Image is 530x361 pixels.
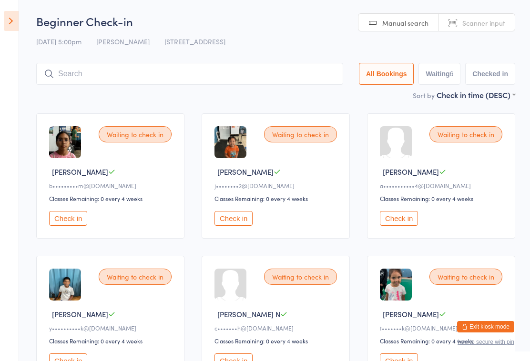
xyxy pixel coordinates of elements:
[49,337,174,345] div: Classes Remaining: 0 every 4 weeks
[52,167,108,177] span: [PERSON_NAME]
[36,37,82,46] span: [DATE] 5:00pm
[214,194,340,202] div: Classes Remaining: 0 every 4 weeks
[36,63,343,85] input: Search
[214,337,340,345] div: Classes Remaining: 0 every 4 weeks
[217,167,274,177] span: [PERSON_NAME]
[380,211,418,226] button: Check in
[264,269,337,285] div: Waiting to check in
[264,126,337,142] div: Waiting to check in
[429,126,502,142] div: Waiting to check in
[437,90,515,100] div: Check in time (DESC)
[99,269,172,285] div: Waiting to check in
[52,309,108,319] span: [PERSON_NAME]
[49,181,174,190] div: b•••••••••m@[DOMAIN_NAME]
[418,63,460,85] button: Waiting6
[96,37,150,46] span: [PERSON_NAME]
[359,63,414,85] button: All Bookings
[380,269,412,301] img: image1754250484.png
[429,269,502,285] div: Waiting to check in
[214,181,340,190] div: j••••••••2@[DOMAIN_NAME]
[380,324,505,332] div: t•••••••k@[DOMAIN_NAME]
[214,211,253,226] button: Check in
[465,63,515,85] button: Checked in
[214,324,340,332] div: c•••••••h@[DOMAIN_NAME]
[383,309,439,319] span: [PERSON_NAME]
[49,211,87,226] button: Check in
[450,70,454,78] div: 6
[49,269,81,301] img: image1754346557.png
[413,90,435,100] label: Sort by
[380,194,505,202] div: Classes Remaining: 0 every 4 weeks
[457,321,514,332] button: Exit kiosk mode
[49,194,174,202] div: Classes Remaining: 0 every 4 weeks
[36,13,515,29] h2: Beginner Check-in
[458,339,514,345] button: how to secure with pin
[49,126,81,158] img: image1748302114.png
[99,126,172,142] div: Waiting to check in
[462,18,505,28] span: Scanner input
[164,37,225,46] span: [STREET_ADDRESS]
[214,126,246,158] img: image1759788713.png
[49,324,174,332] div: y••••••••••k@[DOMAIN_NAME]
[380,337,505,345] div: Classes Remaining: 0 every 4 weeks
[217,309,280,319] span: [PERSON_NAME] N
[383,167,439,177] span: [PERSON_NAME]
[380,181,505,190] div: a•••••••••••4@[DOMAIN_NAME]
[382,18,428,28] span: Manual search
